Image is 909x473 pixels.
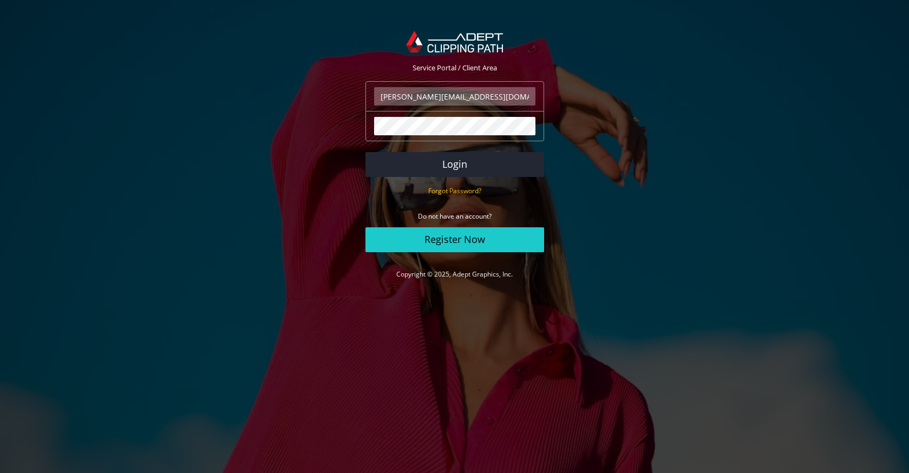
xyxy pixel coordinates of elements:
input: Email Address [374,87,535,106]
a: Forgot Password? [428,186,481,195]
span: Service Portal / Client Area [413,63,497,73]
a: Copyright © 2025, Adept Graphics, Inc. [396,270,513,279]
button: Login [365,152,544,177]
small: Do not have an account? [418,212,492,221]
a: Register Now [365,227,544,252]
img: Adept Graphics [406,31,503,52]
